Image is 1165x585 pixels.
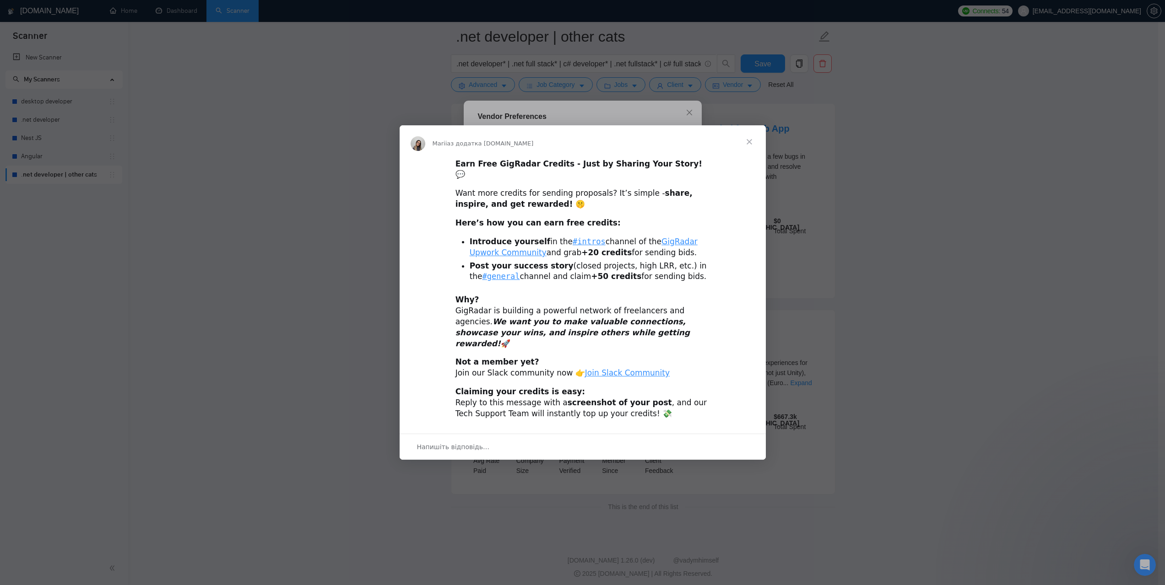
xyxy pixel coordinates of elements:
[470,237,551,246] b: Introduce yourself
[455,159,710,181] div: 💬
[455,317,690,348] i: We want you to make valuable connections, showcase your wins, and inspire others while getting re...
[733,125,766,158] span: Закрити
[455,357,539,366] b: Not a member yet?
[573,237,606,246] a: #intros
[470,261,710,283] li: (closed projects, high LRR, etc.) in the channel and claim for sending bids.
[455,295,479,304] b: Why?
[591,272,641,281] b: +50 credits
[433,140,451,147] span: Mariia
[581,248,632,257] b: +20 credits
[470,237,698,257] a: GigRadar Upwork Community
[470,236,710,258] li: in the channel of the and grab for sending bids.
[568,398,672,407] b: screenshot of your post
[455,218,621,227] b: Here’s how you can earn free credits:
[455,159,702,168] b: Earn Free GigRadar Credits - Just by Sharing Your Story!
[450,140,533,147] span: з додатка [DOMAIN_NAME]
[455,357,710,379] div: Join our Slack community now 👉
[417,441,490,453] span: Напишіть відповідь…
[411,136,425,151] img: Profile image for Mariia
[400,434,766,460] div: Відкрити бесіду й відповісти
[470,261,574,270] b: Post your success story
[482,272,520,281] a: #general
[455,386,710,419] div: Reply to this message with a , and our Tech Support Team will instantly top up your credits! 💸
[455,188,710,210] div: Want more credits for sending proposals? It’s simple -
[455,295,710,349] div: GigRadar is building a powerful network of freelancers and agencies. 🚀
[455,387,585,396] b: Claiming your credits is easy:
[585,368,670,377] a: Join Slack Community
